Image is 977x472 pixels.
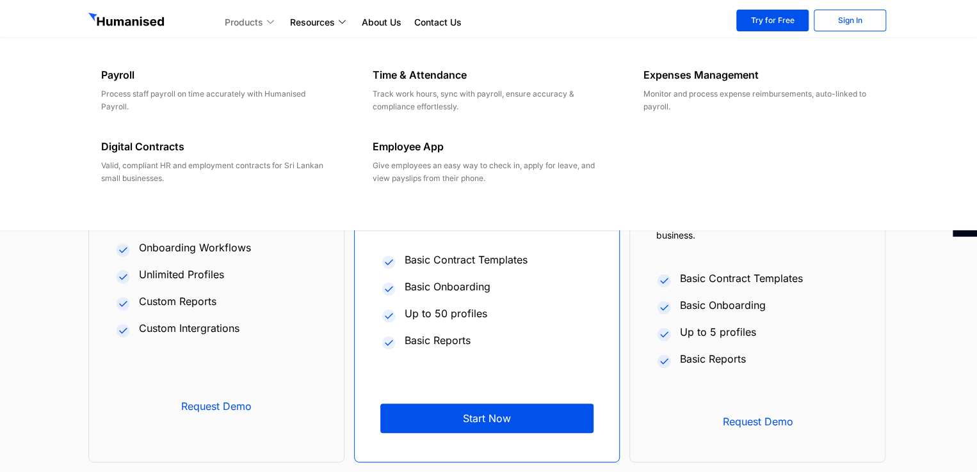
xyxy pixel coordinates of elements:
span: Custom Intergrations [136,320,239,336]
a: Try for Free [736,10,809,31]
a: Request Demo [656,407,859,436]
span: Request Demo [134,401,299,411]
div: Monitor and process expense reimbursements, auto-linked to payroll. [643,88,876,113]
span: Onboarding Workflows [136,240,251,255]
span: Basic Onboarding [401,279,490,294]
a: Start Now [380,404,593,433]
h6: Payroll [101,67,334,83]
span: Basic Reports [677,351,746,366]
div: Process staff payroll on time accurately with Humanised Payroll. [101,88,334,113]
a: Contact Us [408,15,468,30]
span: Up to 50 profiles [401,306,487,321]
span: Basic Contract Templates [401,252,528,267]
h6: Employee App [373,139,605,154]
a: Request Demo [115,391,318,421]
span: Basic Contract Templates [677,271,803,286]
span: Unlimited Profiles [136,267,224,282]
span: Basic Reports [401,333,471,348]
img: GetHumanised Logo [88,13,166,29]
span: Request Demo [675,416,840,427]
p: Give employees an easy way to check in, apply for leave, and view payslips from their phone. [373,159,605,185]
div: Valid, compliant HR and employment contracts for Sri Lankan small businesses. [101,159,334,185]
span: Basic Onboarding [677,297,766,313]
h6: Digital Contracts [101,139,334,154]
span: Start Now [400,413,574,423]
a: Sign In [814,10,886,31]
a: Products [218,15,284,30]
h6: Expenses Management [643,67,876,83]
span: Custom Reports [136,294,216,309]
span: Up to 5 profiles [677,324,756,340]
a: About Us [355,15,408,30]
h6: Time & Attendance [373,67,605,83]
a: Resources [284,15,355,30]
div: Track work hours, sync with payroll, ensure accuracy & compliance effortlessly. [373,88,605,113]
